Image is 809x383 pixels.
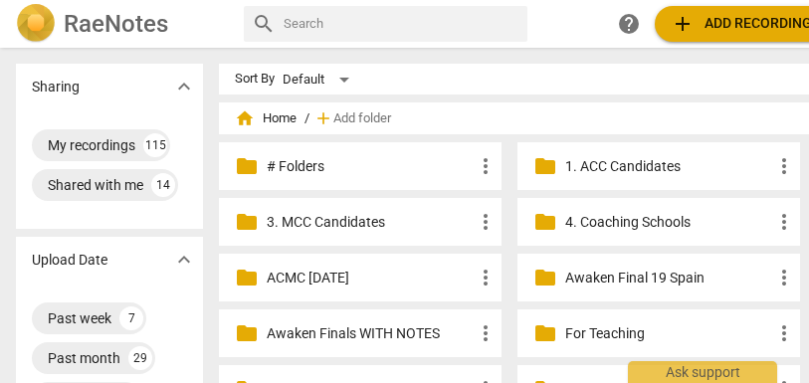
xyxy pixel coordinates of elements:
span: more_vert [772,210,796,234]
span: more_vert [772,321,796,345]
span: more_vert [772,266,796,289]
button: Show more [169,72,199,101]
span: more_vert [474,210,498,234]
span: more_vert [772,154,796,178]
span: folder [533,266,557,289]
span: folder [235,154,259,178]
div: 14 [151,173,175,197]
span: expand_more [172,75,196,98]
p: ACMC June 2025 [267,268,474,288]
span: more_vert [474,154,498,178]
p: # Folders [267,156,474,177]
p: Upload Date [32,250,107,271]
p: Sharing [32,77,80,97]
div: 115 [143,133,167,157]
p: 4. Coaching Schools [565,212,772,233]
div: My recordings [48,135,135,155]
img: Logo [16,4,56,44]
span: more_vert [474,266,498,289]
div: Default [283,64,356,96]
span: folder [235,321,259,345]
h2: RaeNotes [64,10,168,38]
div: Shared with me [48,175,143,195]
span: add [671,12,695,36]
a: Help [611,6,647,42]
span: Home [235,108,297,128]
div: 7 [119,306,143,330]
div: 29 [128,346,152,370]
p: 3. MCC Candidates [267,212,474,233]
span: / [304,111,309,126]
p: 1. ACC Candidates [565,156,772,177]
p: For Teaching [565,323,772,344]
span: folder [533,321,557,345]
div: Sort By [235,72,275,87]
div: Past week [48,308,111,328]
button: Show more [169,245,199,275]
input: Search [284,8,519,40]
span: search [252,12,276,36]
span: folder [235,210,259,234]
span: help [617,12,641,36]
div: Past month [48,348,120,368]
span: expand_more [172,248,196,272]
p: Awaken Finals WITH NOTES [267,323,474,344]
span: folder [533,210,557,234]
span: folder [533,154,557,178]
span: add [313,108,333,128]
a: LogoRaeNotes [16,4,228,44]
span: home [235,108,255,128]
span: more_vert [474,321,498,345]
div: Ask support [628,361,777,383]
span: folder [235,266,259,289]
p: Awaken Final 19 Spain [565,268,772,288]
span: Add folder [333,111,391,126]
